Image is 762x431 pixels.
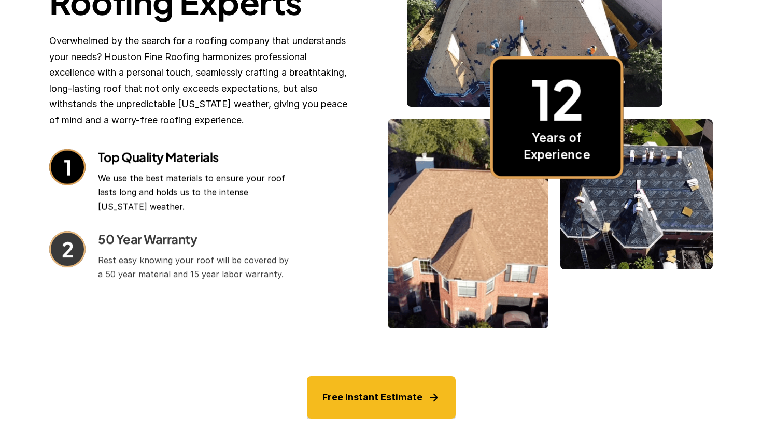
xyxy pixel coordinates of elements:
[307,376,456,419] a: Free Instant Estimate
[62,237,74,261] p: 2
[531,69,583,129] p: 12
[98,231,355,247] h4: 50 Year Warranty
[98,253,290,281] p: Rest easy knowing your roof will be covered by a 50 year material and 15 year labor warranty.
[64,155,72,179] p: 1
[510,129,603,163] p: Years of Experience
[322,390,422,406] p: Free Instant Estimate
[98,149,355,165] h4: Top Quality Materials
[49,33,355,128] p: Overwhelmed by the search for a roofing company that understands your needs? Houston Fine Roofing...
[98,171,290,214] p: We use the best materials to ensure your roof lasts long and holds us to the intense [US_STATE] w...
